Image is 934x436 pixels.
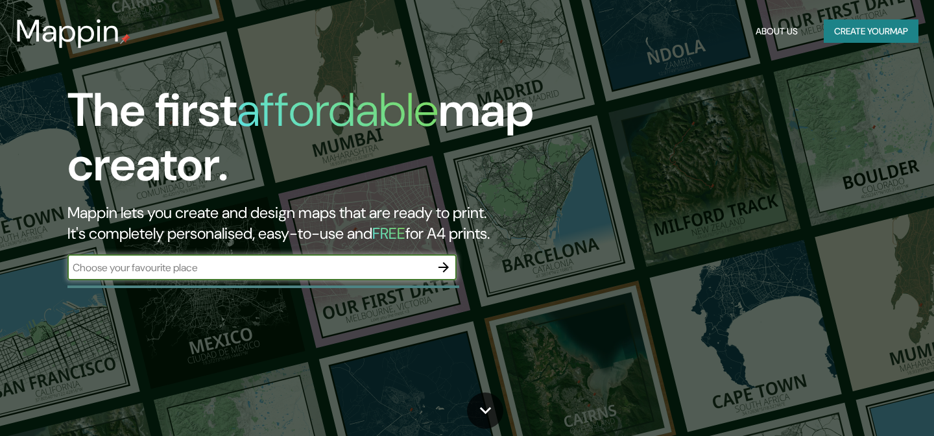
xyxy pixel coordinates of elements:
h2: Mappin lets you create and design maps that are ready to print. It's completely personalised, eas... [67,202,534,244]
h1: affordable [237,80,438,140]
button: About Us [750,19,803,43]
button: Create yourmap [824,19,918,43]
h5: FREE [372,223,405,243]
img: mappin-pin [120,34,130,44]
h3: Mappin [16,13,120,49]
input: Choose your favourite place [67,260,431,275]
h1: The first map creator. [67,83,534,202]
